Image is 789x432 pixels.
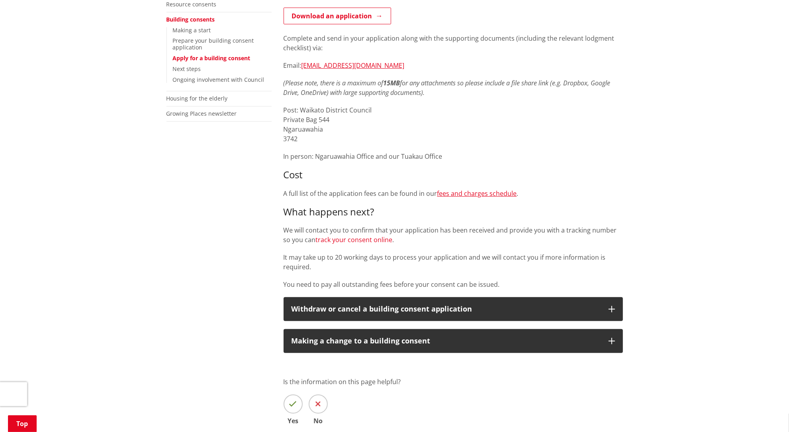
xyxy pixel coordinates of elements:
p: In person: Ngaruawahia Office and our Tuakau Office [284,152,623,161]
p: Post: Waikato District Council Private Bag 544 Ngaruawahia 3742 [284,105,623,144]
p: You need to pay all outstanding fees before your consent can be issued. [284,280,623,289]
a: Next steps [173,65,201,73]
a: Ongoing involvement with Council [173,76,264,83]
h3: Cost [284,169,623,181]
span: Yes [284,418,303,424]
span: No [309,418,328,424]
div: Making a change to a building consent [292,337,601,345]
em: (Please note, there is a maximum of for any attachments so please include a file share link (e.g.... [284,79,611,97]
a: Download an application [284,8,391,24]
div: Withdraw or cancel a building consent application [292,305,601,313]
a: Apply for a building consent [173,54,251,62]
p: Complete and send in your application along with the supporting documents (including the relevant... [284,34,623,53]
a: track your consent online [316,235,393,244]
a: Housing for the elderly [166,95,228,102]
a: Top [8,415,37,432]
p: A full list of the application fees can be found in our . [284,189,623,198]
a: Prepare your building consent application [173,37,254,51]
p: We will contact you to confirm that your application has been received and provide you with a tra... [284,225,623,245]
p: Is the information on this page helpful? [284,377,623,387]
p: Email: [284,61,623,70]
p: It may take up to 20 working days to process your application and we will contact you if more inf... [284,252,623,272]
button: Making a change to a building consent [284,329,623,353]
a: Growing Places newsletter [166,110,237,117]
a: [EMAIL_ADDRESS][DOMAIN_NAME] [302,61,405,70]
a: fees and charges schedule [437,189,517,198]
a: Making a start [173,26,211,34]
h3: What happens next? [284,206,623,218]
strong: 15MB [384,79,400,87]
button: Withdraw or cancel a building consent application [284,297,623,321]
a: Resource consents [166,0,217,8]
iframe: Messenger Launcher [752,398,781,427]
a: Building consents [166,16,215,23]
